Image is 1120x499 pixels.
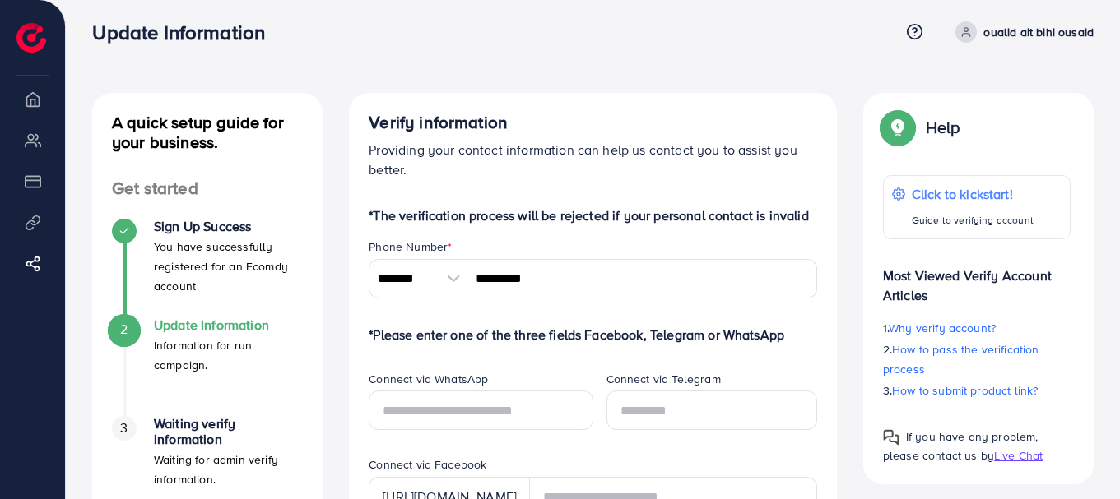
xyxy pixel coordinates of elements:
[16,23,46,53] img: logo
[369,371,488,387] label: Connect via WhatsApp
[926,118,960,137] p: Help
[154,237,303,296] p: You have successfully registered for an Ecomdy account
[92,21,278,44] h3: Update Information
[369,113,817,133] h4: Verify information
[883,340,1071,379] p: 2.
[154,219,303,234] h4: Sign Up Success
[92,317,323,416] li: Update Information
[949,21,1094,43] a: oualid ait bihi ousaid
[120,418,128,437] span: 3
[369,238,452,255] label: Phone Number
[606,371,721,387] label: Connect via Telegram
[912,210,1034,230] p: Guide to verifying account
[369,206,817,225] p: *The verification process will be rejected if your personal contact is invalid
[369,325,817,344] p: *Please enter one of the three fields Facebook, Telegram or WhatsApp
[92,178,323,199] h4: Get started
[154,317,303,333] h4: Update Information
[883,341,1039,377] span: How to pass the verification process
[92,113,323,152] h4: A quick setup guide for your business.
[883,318,1071,338] p: 1.
[154,450,303,489] p: Waiting for admin verify information.
[154,416,303,447] h4: Waiting verify information
[92,219,323,317] li: Sign Up Success
[154,335,303,375] p: Information for run campaign.
[883,381,1071,400] p: 3.
[983,22,1094,42] p: oualid ait bihi ousaid
[369,456,486,473] label: Connect via Facebook
[892,382,1038,399] span: How to submit product link?
[994,447,1043,464] span: Live Chat
[883,252,1071,305] p: Most Viewed Verify Account Articles
[889,320,996,336] span: Why verify account?
[369,140,817,179] p: Providing your contact information can help us contact you to assist you better.
[883,428,1039,464] span: If you have any problem, please contact us by
[912,184,1034,204] p: Click to kickstart!
[883,429,899,446] img: Popup guide
[120,320,128,339] span: 2
[1050,425,1108,487] iframe: Chat
[883,113,913,142] img: Popup guide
